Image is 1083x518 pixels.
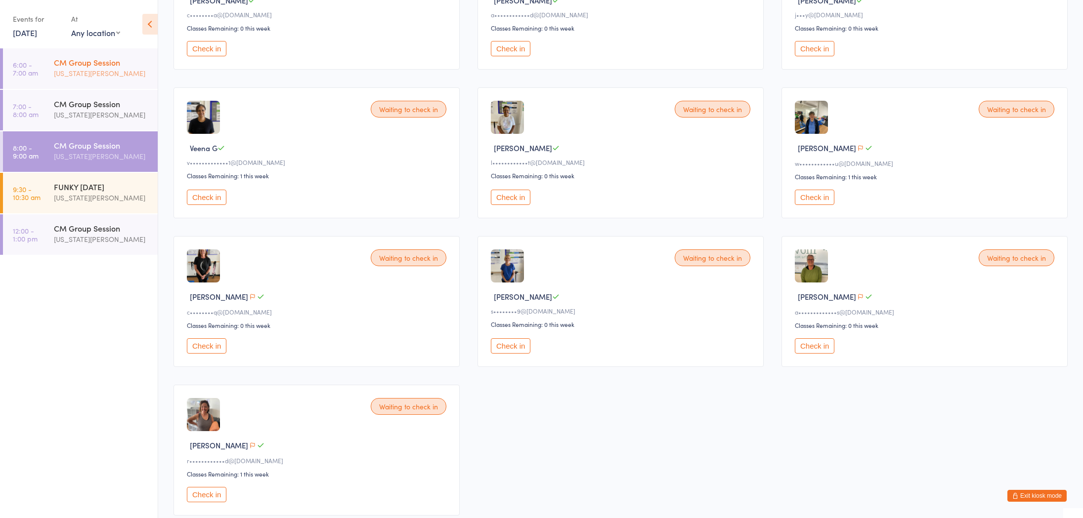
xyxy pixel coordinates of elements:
img: image1729465915.png [491,249,524,282]
button: Check in [795,190,834,205]
img: image1729465782.png [187,398,220,431]
div: Waiting to check in [675,101,750,118]
a: [DATE] [13,27,37,38]
div: FUNKY [DATE] [54,181,149,192]
div: Classes Remaining: 0 this week [491,320,753,328]
div: Waiting to check in [371,101,446,118]
div: Classes Remaining: 1 this week [187,470,449,478]
div: Waiting to check in [371,398,446,415]
div: CM Group Session [54,57,149,68]
div: Classes Remaining: 0 this week [187,24,449,32]
span: [PERSON_NAME] [190,291,248,302]
time: 7:00 - 8:00 am [13,102,39,118]
div: Waiting to check in [675,249,750,266]
div: Classes Remaining: 0 this week [491,171,753,180]
div: Classes Remaining: 0 this week [491,24,753,32]
button: Check in [187,190,226,205]
div: c••••••••q@[DOMAIN_NAME] [187,308,449,316]
div: s••••••••9@[DOMAIN_NAME] [491,307,753,315]
div: r••••••••••••d@[DOMAIN_NAME] [187,456,449,465]
div: l••••••••••••t@[DOMAIN_NAME] [491,158,753,166]
div: [US_STATE][PERSON_NAME] [54,192,149,203]
a: 9:30 -10:30 amFUNKY [DATE][US_STATE][PERSON_NAME] [3,173,158,213]
div: a••••••••••••d@[DOMAIN_NAME] [491,10,753,19]
img: image1749157037.png [795,249,828,282]
img: image1749517492.png [187,101,220,134]
div: [US_STATE][PERSON_NAME] [54,234,149,245]
div: Events for [13,11,61,27]
div: Waiting to check in [371,249,446,266]
img: image1729211536.png [795,101,828,134]
time: 12:00 - 1:00 pm [13,227,38,242]
div: Classes Remaining: 0 this week [795,321,1057,329]
div: v•••••••••••••1@[DOMAIN_NAME] [187,158,449,166]
a: 7:00 -8:00 amCM Group Session[US_STATE][PERSON_NAME] [3,90,158,130]
div: c••••••••a@[DOMAIN_NAME] [187,10,449,19]
img: image1743570995.png [187,249,220,282]
span: [PERSON_NAME] [798,143,856,153]
div: w••••••••••••u@[DOMAIN_NAME] [795,159,1057,167]
div: CM Group Session [54,140,149,151]
div: Classes Remaining: 0 this week [795,24,1057,32]
span: [PERSON_NAME] [190,440,248,450]
div: [US_STATE][PERSON_NAME] [54,109,149,120]
div: Any location [71,27,120,38]
button: Check in [491,190,530,205]
button: Check in [795,41,834,56]
button: Check in [491,41,530,56]
div: At [71,11,120,27]
time: 6:00 - 7:00 am [13,61,38,77]
div: [US_STATE][PERSON_NAME] [54,68,149,79]
div: Classes Remaining: 1 this week [795,172,1057,181]
div: Classes Remaining: 0 this week [187,321,449,329]
div: Waiting to check in [979,249,1054,266]
time: 9:30 - 10:30 am [13,185,41,201]
div: j•••y@[DOMAIN_NAME] [795,10,1057,19]
button: Check in [187,487,226,502]
span: [PERSON_NAME] [798,291,856,302]
time: 8:00 - 9:00 am [13,144,39,159]
div: a•••••••••••••s@[DOMAIN_NAME] [795,308,1057,316]
div: CM Group Session [54,98,149,109]
div: CM Group Session [54,223,149,234]
div: Classes Remaining: 1 this week [187,171,449,180]
span: [PERSON_NAME] [494,291,552,302]
a: 8:00 -9:00 amCM Group Session[US_STATE][PERSON_NAME] [3,131,158,172]
button: Check in [491,338,530,354]
button: Check in [795,338,834,354]
img: image1750029489.png [491,101,524,134]
button: Exit kiosk mode [1007,490,1067,502]
div: [US_STATE][PERSON_NAME] [54,151,149,162]
span: Veena G [190,143,217,153]
a: 12:00 -1:00 pmCM Group Session[US_STATE][PERSON_NAME] [3,214,158,255]
button: Check in [187,338,226,354]
span: [PERSON_NAME] [494,143,552,153]
button: Check in [187,41,226,56]
a: 6:00 -7:00 amCM Group Session[US_STATE][PERSON_NAME] [3,48,158,89]
div: Waiting to check in [979,101,1054,118]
